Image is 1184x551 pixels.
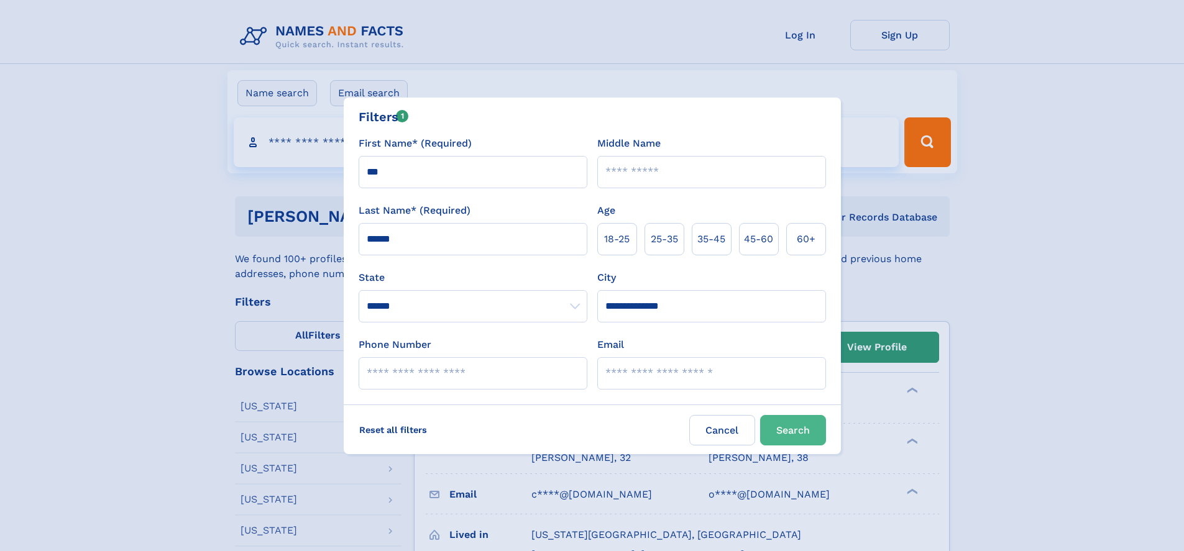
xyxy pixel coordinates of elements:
[359,136,472,151] label: First Name* (Required)
[359,270,587,285] label: State
[604,232,630,247] span: 18‑25
[597,203,615,218] label: Age
[597,270,616,285] label: City
[651,232,678,247] span: 25‑35
[697,232,725,247] span: 35‑45
[359,107,409,126] div: Filters
[744,232,773,247] span: 45‑60
[597,136,661,151] label: Middle Name
[597,337,624,352] label: Email
[760,415,826,445] button: Search
[797,232,815,247] span: 60+
[689,415,755,445] label: Cancel
[359,203,470,218] label: Last Name* (Required)
[359,337,431,352] label: Phone Number
[351,415,435,445] label: Reset all filters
